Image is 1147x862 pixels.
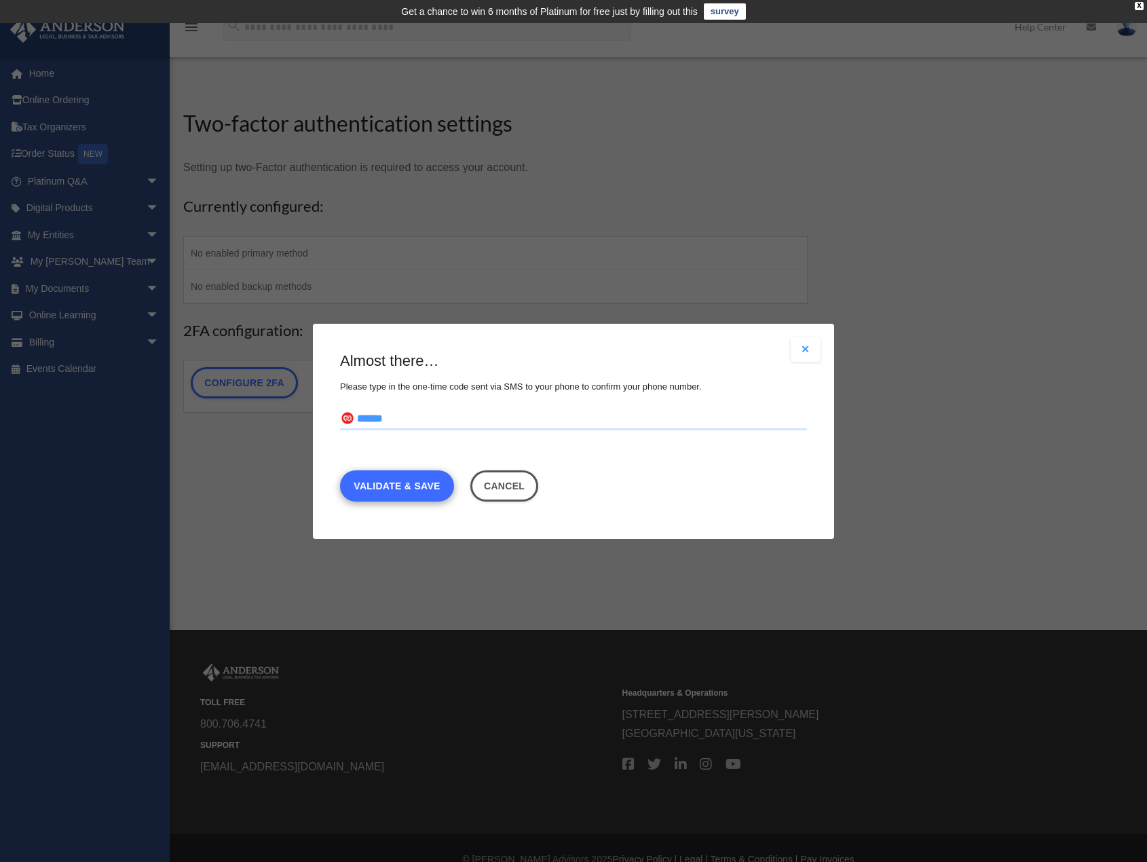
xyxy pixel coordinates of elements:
div: Get a chance to win 6 months of Platinum for free just by filling out this [401,3,698,20]
button: Close this dialog window [470,470,539,501]
a: Validate & Save [340,470,454,501]
a: survey [704,3,746,20]
p: Please type in the one-time code sent via SMS to your phone to confirm your phone number. [340,378,807,394]
div: close [1135,2,1144,10]
button: Close modal [791,337,821,362]
h3: Almost there… [340,351,807,372]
